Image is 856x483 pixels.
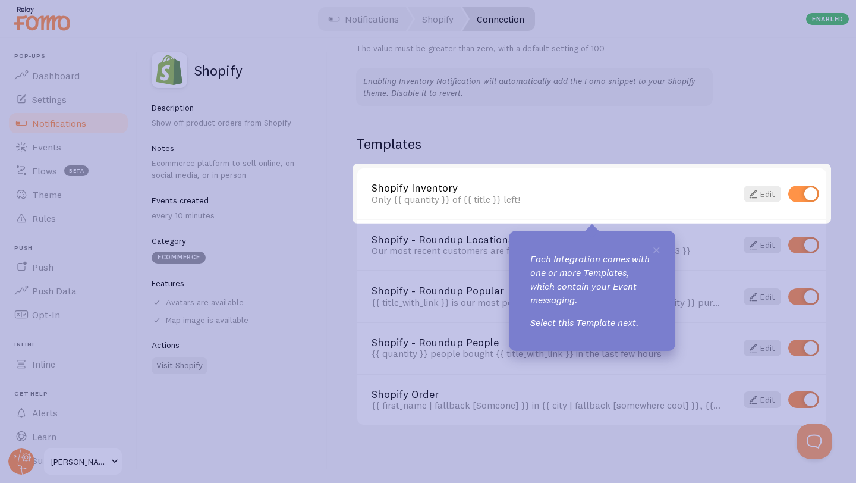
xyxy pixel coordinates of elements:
button: Close Tour [652,245,661,255]
p: Select this Template next. [530,316,654,330]
a: Shopify Inventory [372,183,722,193]
a: Edit [744,186,781,202]
span: × [652,240,661,258]
p: Each Integration comes with one or more Templates, which contain your Event messaging. [530,252,654,306]
div: Only {{ quantity }} of {{ title }} left! [372,194,722,205]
